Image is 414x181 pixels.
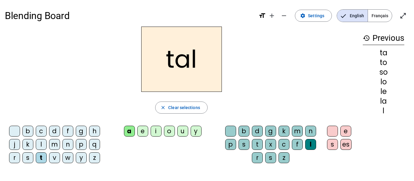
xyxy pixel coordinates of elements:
[265,126,276,137] div: g
[239,139,249,150] div: s
[89,139,100,150] div: q
[295,10,332,22] button: Settings
[164,126,175,137] div: o
[265,152,276,163] div: s
[292,126,303,137] div: m
[278,10,290,22] button: Decrease font size
[36,126,47,137] div: c
[5,6,254,25] h1: Blending Board
[363,98,404,105] div: la
[62,139,73,150] div: n
[279,139,289,150] div: c
[22,152,33,163] div: s
[252,126,263,137] div: d
[327,139,338,150] div: s
[191,126,202,137] div: y
[279,126,289,137] div: k
[49,152,60,163] div: v
[305,139,316,150] div: l
[252,139,263,150] div: t
[363,31,404,45] h3: Previous
[363,69,404,76] div: so
[308,12,324,19] span: Settings
[22,126,33,137] div: b
[363,59,404,66] div: to
[363,78,404,86] div: lo
[177,126,188,137] div: u
[36,152,47,163] div: t
[62,126,73,137] div: f
[399,12,407,19] mat-icon: open_in_full
[137,126,148,137] div: e
[265,139,276,150] div: x
[279,152,289,163] div: z
[9,139,20,150] div: j
[337,10,368,22] span: English
[363,107,404,115] div: l
[62,152,73,163] div: w
[124,126,135,137] div: a
[76,126,87,137] div: g
[76,139,87,150] div: p
[340,126,351,137] div: e
[280,12,288,19] mat-icon: remove
[239,126,249,137] div: b
[9,152,20,163] div: r
[363,34,370,42] mat-icon: history
[22,139,33,150] div: k
[300,13,305,18] mat-icon: settings
[141,27,222,92] h2: tal
[337,9,392,22] mat-button-toggle-group: Language selection
[292,139,303,150] div: f
[305,126,316,137] div: n
[252,152,263,163] div: r
[89,126,100,137] div: h
[340,139,352,150] div: es
[259,12,266,19] mat-icon: format_size
[268,12,275,19] mat-icon: add
[397,10,409,22] button: Enter full screen
[49,139,60,150] div: m
[225,139,236,150] div: p
[49,126,60,137] div: d
[368,10,392,22] span: Français
[363,49,404,57] div: ta
[36,139,47,150] div: l
[89,152,100,163] div: z
[76,152,87,163] div: y
[160,105,166,110] mat-icon: close
[266,10,278,22] button: Increase font size
[151,126,162,137] div: i
[363,88,404,95] div: le
[168,104,200,111] span: Clear selections
[155,102,208,114] button: Clear selections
